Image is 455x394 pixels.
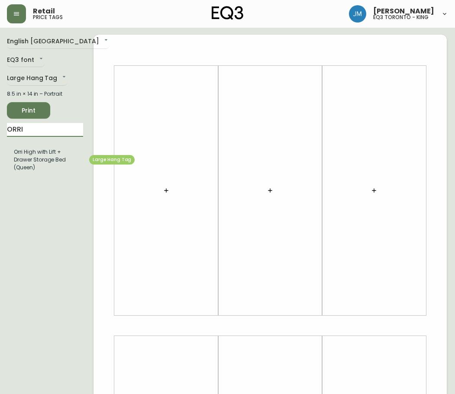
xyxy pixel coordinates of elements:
span: Retail [33,8,55,15]
span: [PERSON_NAME] [373,8,434,15]
div: EQ3 font [7,53,45,68]
input: Search [7,123,83,137]
h5: eq3 toronto - king [373,15,429,20]
div: Large Hang Tag [7,71,68,86]
h5: price tags [33,15,63,20]
img: b88646003a19a9f750de19192e969c24 [349,5,366,23]
span: Print [14,105,43,116]
div: English [GEOGRAPHIC_DATA] [7,35,110,49]
li: Orri High with Lift + Drawer Storage Bed (Queen) [7,145,83,175]
button: Print [7,102,50,119]
div: 8.5 in × 14 in – Portrait [7,90,83,98]
img: logo [212,6,244,20]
